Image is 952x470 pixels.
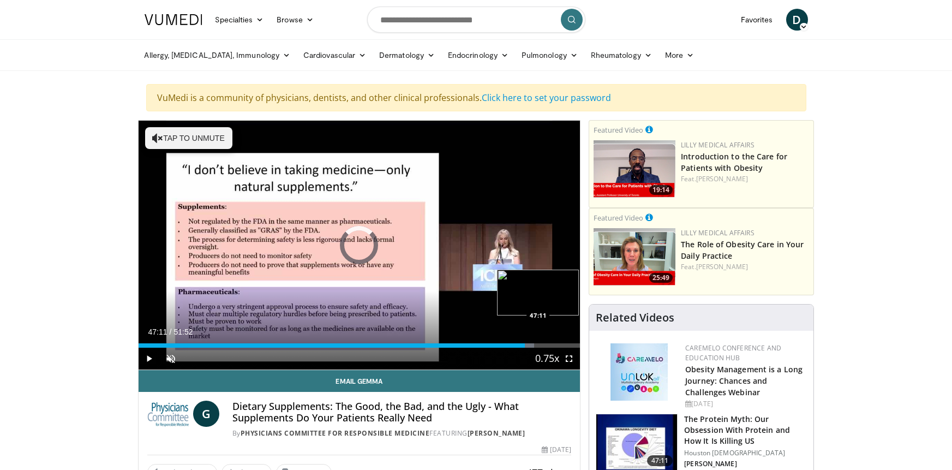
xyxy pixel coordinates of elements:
[145,14,202,25] img: VuMedi Logo
[468,429,525,438] a: [PERSON_NAME]
[232,401,571,424] h4: Dietary Supplements: The Good, the Bad, and the Ugly - What Supplements Do Your Patients Really Need
[610,343,668,401] img: 45df64a9-a6de-482c-8a90-ada250f7980c.png.150x105_q85_autocrop_double_scale_upscale_version-0.2.jpg
[681,262,809,272] div: Feat.
[497,270,579,316] img: image.jpeg
[684,414,807,447] h3: The Protein Myth: Our Obsession With Protein and How It Is Killing US
[373,44,441,66] a: Dermatology
[594,228,675,285] a: 25:49
[138,44,297,66] a: Allergy, [MEDICAL_DATA], Immunology
[684,460,807,468] p: [PERSON_NAME]
[270,9,320,31] a: Browse
[786,9,808,31] a: D
[685,399,805,409] div: [DATE]
[147,401,189,427] img: Physicians Committee for Responsible Medicine
[594,228,675,285] img: e1208b6b-349f-4914-9dd7-f97803bdbf1d.png.150x105_q85_crop-smart_upscale.png
[696,174,748,183] a: [PERSON_NAME]
[594,140,675,198] a: 19:14
[685,343,781,362] a: CaReMeLO Conference and Education Hub
[160,348,182,370] button: Unmute
[441,44,515,66] a: Endocrinology
[193,401,219,427] a: G
[594,140,675,198] img: acc2e291-ced4-4dd5-b17b-d06994da28f3.png.150x105_q85_crop-smart_upscale.png
[170,328,172,336] span: /
[515,44,584,66] a: Pulmonology
[658,44,700,66] a: More
[536,348,558,370] button: Playback Rate
[649,273,673,283] span: 25:49
[148,328,167,336] span: 47:11
[145,127,232,149] button: Tap to unmute
[681,140,755,150] a: Lilly Medical Affairs
[681,151,787,173] a: Introduction to the Care for Patients with Obesity
[232,429,571,438] div: By FEATURING
[139,348,160,370] button: Play
[241,429,430,438] a: Physicians Committee for Responsible Medicine
[558,348,580,370] button: Fullscreen
[139,121,580,370] video-js: Video Player
[734,9,780,31] a: Favorites
[146,84,806,111] div: VuMedi is a community of physicians, dentists, and other clinical professionals.
[684,449,807,457] p: Houston [DEMOGRAPHIC_DATA]
[139,370,580,392] a: Email Gemma
[681,174,809,184] div: Feat.
[647,455,673,466] span: 47:11
[681,228,755,237] a: Lilly Medical Affairs
[685,364,803,397] a: Obesity Management is a Long Journey: Chances and Challenges Webinar
[542,445,571,455] div: [DATE]
[681,239,804,261] a: The Role of Obesity Care in Your Daily Practice
[594,213,643,223] small: Featured Video
[594,125,643,135] small: Featured Video
[173,328,193,336] span: 51:52
[596,311,674,324] h4: Related Videos
[649,185,673,195] span: 19:14
[297,44,373,66] a: Cardiovascular
[696,262,748,271] a: [PERSON_NAME]
[584,44,658,66] a: Rheumatology
[482,92,612,104] a: Click here to set your password
[139,343,580,348] div: Progress Bar
[209,9,271,31] a: Specialties
[367,7,585,33] input: Search topics, interventions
